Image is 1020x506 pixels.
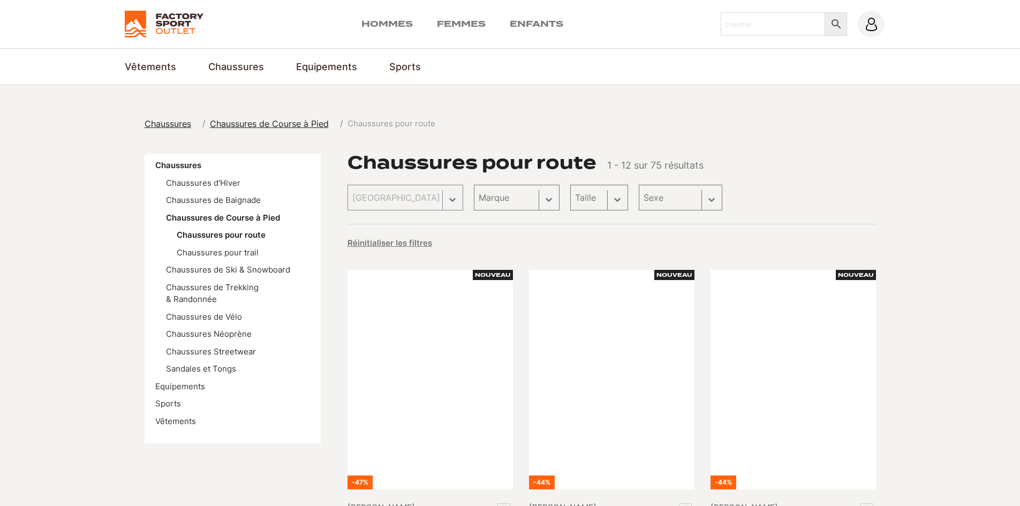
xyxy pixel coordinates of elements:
a: Chaussures d'Hiver [166,178,240,188]
a: Equipements [155,381,205,391]
a: Femmes [437,18,486,31]
img: Factory Sport Outlet [125,11,203,37]
a: Enfants [510,18,563,31]
a: Vêtements [125,59,176,74]
input: Chercher [721,12,825,36]
a: Chaussures de Course à Pied [210,117,335,130]
a: Vêtements [155,416,196,426]
a: Chaussures de Ski & Snowboard [166,265,290,275]
a: Chaussures de Vélo [166,312,242,322]
a: Chaussures de Baignade [166,195,261,205]
span: Chaussures pour route [347,118,435,130]
a: Chaussures de Trekking & Randonnée [166,282,259,305]
a: Sports [155,398,181,409]
a: Sports [389,59,421,74]
a: Equipements [296,59,357,74]
a: Chaussures de Course à Pied [166,213,280,223]
h1: Chaussures pour route [347,154,596,171]
a: Sandales et Tongs [166,364,236,374]
a: Chaussures Streetwear [166,346,256,357]
a: Chaussures [208,59,264,74]
a: Hommes [361,18,413,31]
a: Chaussures pour trail [177,247,259,258]
a: Chaussures [145,117,198,130]
span: Chaussures [145,118,191,129]
a: Chaussures Néoprène [166,329,252,339]
nav: breadcrumbs [145,117,435,130]
span: Chaussures de Course à Pied [210,118,329,129]
a: Chaussures pour route [177,230,266,240]
a: Chaussures [155,160,201,170]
